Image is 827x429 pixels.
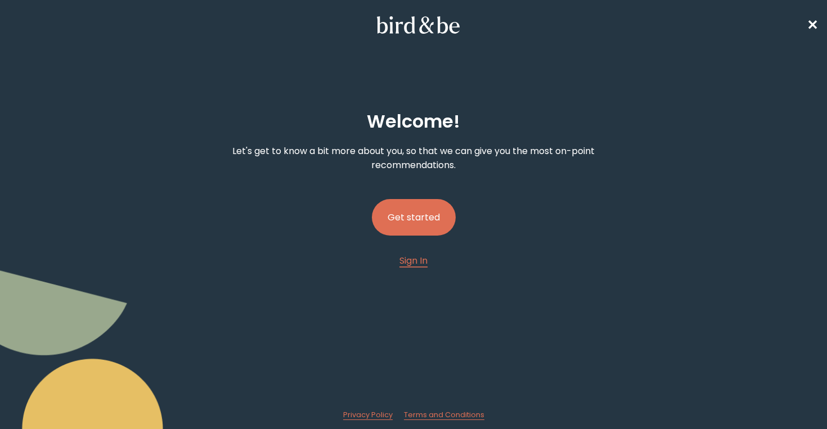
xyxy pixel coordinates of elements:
[807,15,818,35] a: ✕
[404,410,484,419] span: Terms and Conditions
[216,144,612,172] p: Let's get to know a bit more about you, so that we can give you the most on-point recommendations.
[367,108,460,135] h2: Welcome !
[399,254,428,268] a: Sign In
[343,410,393,420] a: Privacy Policy
[372,199,456,236] button: Get started
[807,16,818,34] span: ✕
[771,376,816,418] iframe: Gorgias live chat messenger
[399,254,428,267] span: Sign In
[404,410,484,420] a: Terms and Conditions
[343,410,393,419] span: Privacy Policy
[372,181,456,254] a: Get started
